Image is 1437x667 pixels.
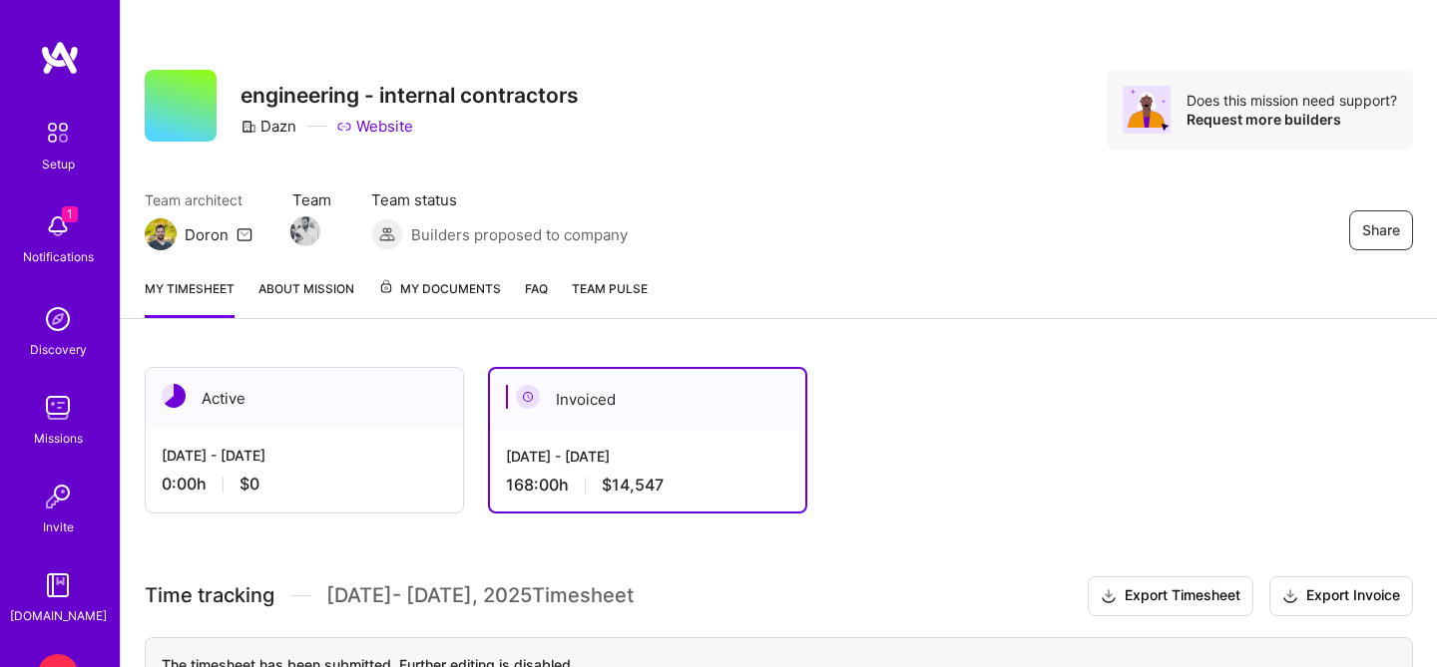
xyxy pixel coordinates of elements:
[145,583,274,608] span: Time tracking
[185,224,229,245] div: Doron
[371,189,628,210] span: Team status
[1269,576,1413,616] button: Export Invoice
[292,214,318,248] a: Team Member Avatar
[162,445,447,466] div: [DATE] - [DATE]
[506,446,789,467] div: [DATE] - [DATE]
[336,116,413,137] a: Website
[258,278,354,318] a: About Mission
[237,226,252,242] i: icon Mail
[1187,110,1397,129] div: Request more builders
[38,565,78,605] img: guide book
[38,206,78,246] img: bell
[1088,576,1253,616] button: Export Timesheet
[30,339,87,360] div: Discovery
[23,246,94,267] div: Notifications
[572,281,648,296] span: Team Pulse
[490,369,805,430] div: Invoiced
[38,388,78,428] img: teamwork
[290,216,320,246] img: Team Member Avatar
[1349,210,1413,250] button: Share
[240,83,579,108] h3: engineering - internal contractors
[162,384,186,408] img: Active
[43,516,74,537] div: Invite
[145,218,177,250] img: Team Architect
[162,474,447,495] div: 0:00 h
[38,477,78,516] img: Invite
[145,189,252,210] span: Team architect
[37,112,79,154] img: setup
[1101,586,1117,607] i: icon Download
[146,368,463,429] div: Active
[1187,91,1397,110] div: Does this mission need support?
[516,385,540,409] img: Invoiced
[292,189,331,210] span: Team
[240,116,296,137] div: Dazn
[240,119,256,135] i: icon CompanyGray
[378,278,501,318] a: My Documents
[239,474,259,495] span: $0
[145,278,235,318] a: My timesheet
[1362,220,1400,240] span: Share
[378,278,501,300] span: My Documents
[572,278,648,318] a: Team Pulse
[602,475,664,496] span: $14,547
[506,475,789,496] div: 168:00 h
[62,206,78,222] span: 1
[1282,586,1298,607] i: icon Download
[38,299,78,339] img: discovery
[326,583,634,608] span: [DATE] - [DATE] , 2025 Timesheet
[411,224,628,245] span: Builders proposed to company
[42,154,75,174] div: Setup
[525,278,548,318] a: FAQ
[34,428,83,449] div: Missions
[10,605,107,626] div: [DOMAIN_NAME]
[1123,86,1171,134] img: Avatar
[40,40,80,76] img: logo
[371,218,403,250] img: Builders proposed to company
